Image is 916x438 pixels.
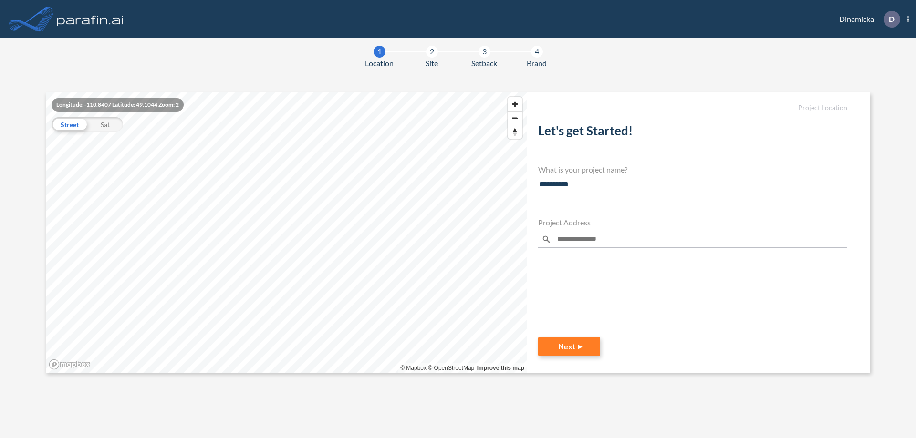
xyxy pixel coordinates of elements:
button: Zoom in [508,97,522,111]
button: Reset bearing to north [508,125,522,139]
span: Site [426,58,438,69]
div: Street [52,117,87,132]
h4: What is your project name? [538,165,847,174]
div: 4 [531,46,543,58]
h5: Project Location [538,104,847,112]
div: 3 [479,46,490,58]
a: Improve this map [477,365,524,371]
h2: Let's get Started! [538,123,847,142]
div: Sat [87,117,123,132]
div: 1 [374,46,385,58]
span: Zoom out [508,112,522,125]
button: Zoom out [508,111,522,125]
div: Dinamicka [825,11,909,28]
p: D [889,15,895,23]
a: Mapbox homepage [49,359,91,370]
a: Mapbox [400,365,427,371]
img: logo [55,10,125,29]
span: Setback [471,58,497,69]
a: OpenStreetMap [428,365,474,371]
canvas: Map [46,92,527,373]
span: Brand [527,58,547,69]
span: Location [365,58,394,69]
h4: Project Address [538,218,847,227]
input: Enter a location [538,231,847,248]
div: 2 [426,46,438,58]
div: Longitude: -110.8407 Latitude: 49.1044 Zoom: 2 [52,98,184,112]
button: Next [538,337,600,356]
